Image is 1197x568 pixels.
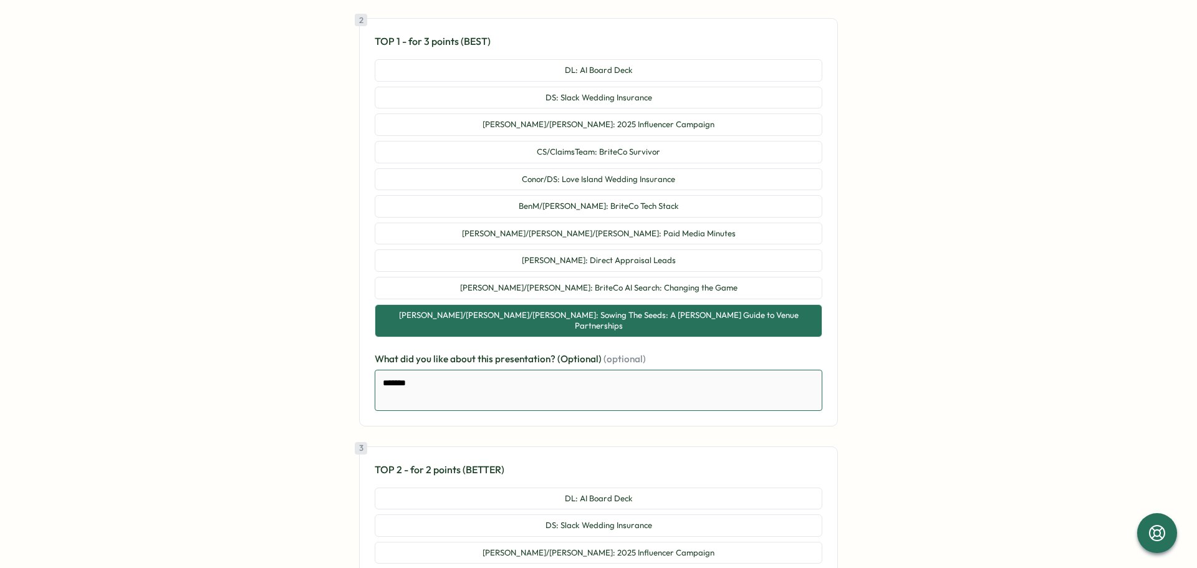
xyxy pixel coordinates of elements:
[375,514,822,537] button: DS: Slack Wedding Insurance
[375,168,822,191] button: Conor/DS: Love Island Wedding Insurance
[375,542,822,564] button: [PERSON_NAME]/[PERSON_NAME]: 2025 Influencer Campaign
[355,442,367,455] div: 3
[375,195,822,218] button: BenM/[PERSON_NAME]: BriteCo Tech Stack
[433,353,450,365] span: like
[375,488,822,510] button: DL: AI Board Deck
[375,249,822,272] button: [PERSON_NAME]: Direct Appraisal Leads
[450,353,478,365] span: about
[375,141,822,163] button: CS/ClaimsTeam: BriteCo Survivor
[557,353,603,365] span: (Optional)
[355,14,367,26] div: 2
[416,353,433,365] span: you
[375,462,822,478] p: TOP 2 - for 2 points (BETTER)
[603,353,646,365] span: (optional)
[375,304,822,337] button: [PERSON_NAME]/[PERSON_NAME]/[PERSON_NAME]: Sowing The Seeds: A [PERSON_NAME] Guide to Venue Partn...
[375,223,822,245] button: [PERSON_NAME]/[PERSON_NAME]/[PERSON_NAME]: Paid Media Minutes
[400,353,416,365] span: did
[375,87,822,109] button: DS: Slack Wedding Insurance
[478,353,495,365] span: this
[375,277,822,299] button: [PERSON_NAME]/[PERSON_NAME]: BriteCo AI Search: Changing the Game
[375,113,822,136] button: [PERSON_NAME]/[PERSON_NAME]: 2025 Influencer Campaign
[375,59,822,82] button: DL: AI Board Deck
[495,353,557,365] span: presentation?
[375,34,822,49] p: TOP 1 - for 3 points (BEST)
[375,353,400,365] span: What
